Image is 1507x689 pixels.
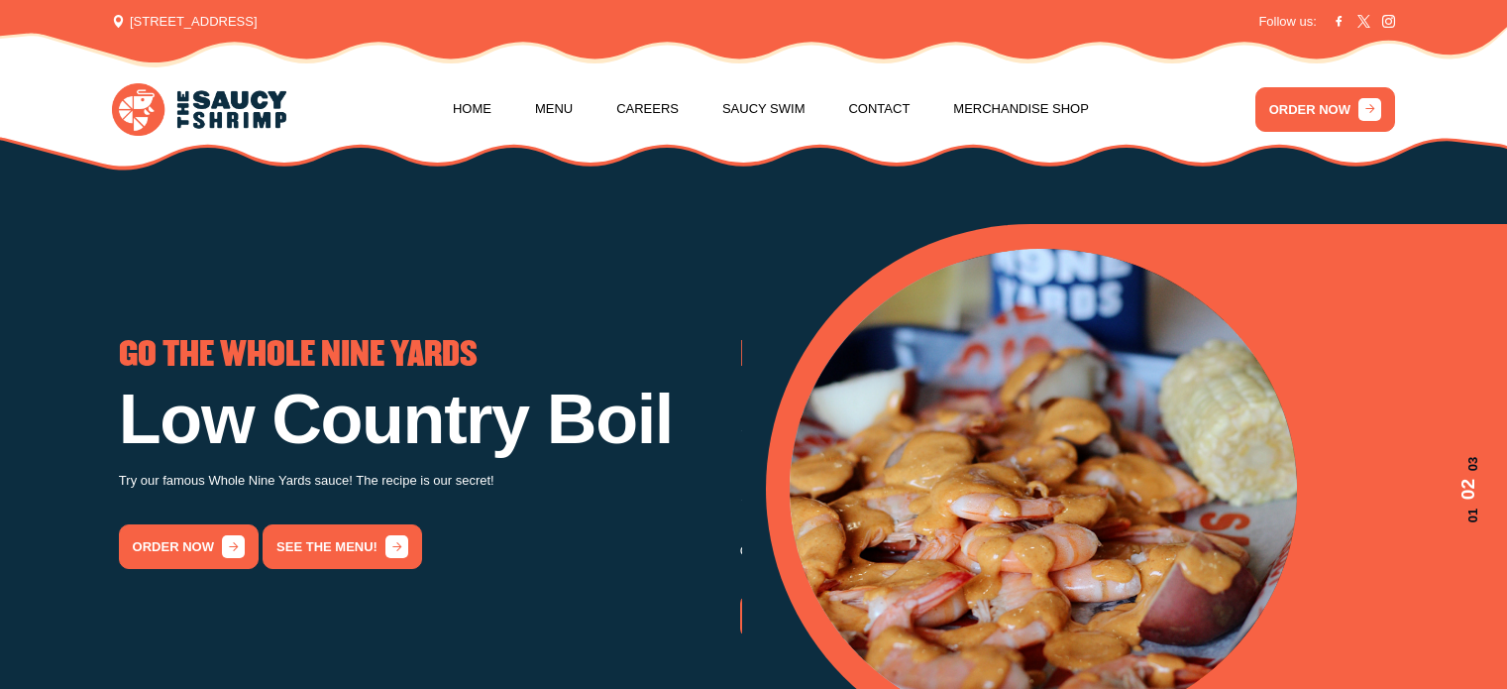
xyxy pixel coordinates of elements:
div: 2 / 3 [119,340,740,569]
p: Come and try a taste of Statesboro's oldest Low Country Boil restaurant! [740,540,1361,563]
h1: Sizzling Savory Seafood [740,385,1361,524]
a: Saucy Swim [722,71,806,147]
img: logo [112,83,286,136]
span: 03 [1454,457,1483,471]
span: 02 [1454,479,1483,500]
span: [STREET_ADDRESS] [112,12,257,32]
a: Merchandise Shop [953,71,1089,147]
a: order now [119,524,259,569]
a: See the menu! [263,524,422,569]
span: Follow us: [1258,12,1317,32]
a: ORDER NOW [1255,87,1395,132]
div: 3 / 3 [740,340,1361,638]
a: Menu [535,71,573,147]
h1: Low Country Boil [119,385,740,454]
span: GO THE WHOLE NINE YARDS [119,340,478,372]
p: Try our famous Whole Nine Yards sauce! The recipe is our secret! [119,470,740,493]
a: order now [740,594,880,638]
span: 01 [1454,509,1483,522]
span: LOW COUNTRY BOIL [740,340,1002,372]
a: Careers [616,71,679,147]
a: Home [453,71,491,147]
a: Contact [848,71,910,147]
